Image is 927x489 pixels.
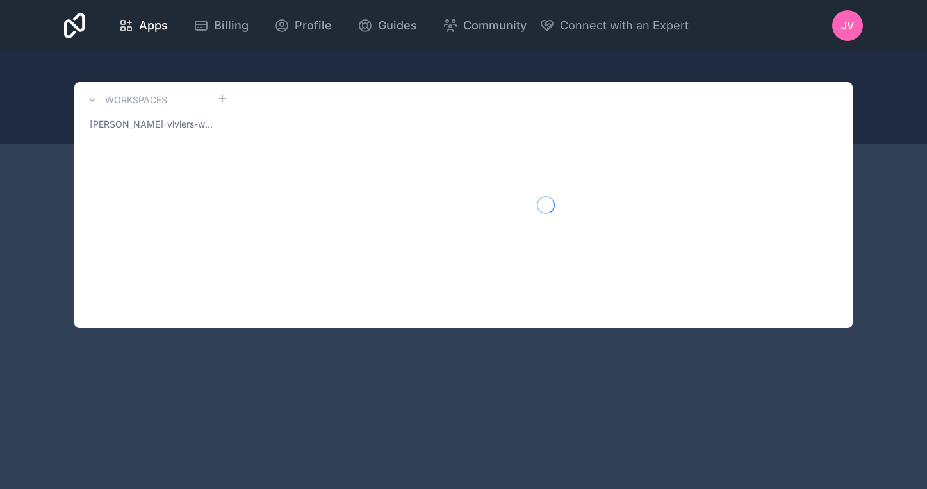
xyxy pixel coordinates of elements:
[105,94,167,106] h3: Workspaces
[183,12,259,40] a: Billing
[539,17,689,35] button: Connect with an Expert
[85,113,227,136] a: [PERSON_NAME]-viviers-workspace
[85,92,167,108] a: Workspaces
[108,12,178,40] a: Apps
[90,118,217,131] span: [PERSON_NAME]-viviers-workspace
[463,17,527,35] span: Community
[295,17,332,35] span: Profile
[378,17,417,35] span: Guides
[139,17,168,35] span: Apps
[432,12,537,40] a: Community
[264,12,342,40] a: Profile
[841,18,854,33] span: JV
[214,17,249,35] span: Billing
[347,12,427,40] a: Guides
[560,17,689,35] span: Connect with an Expert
